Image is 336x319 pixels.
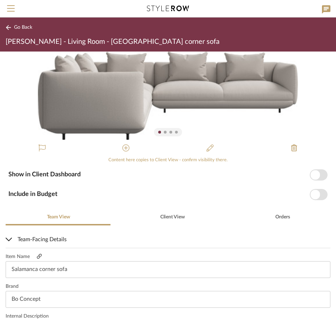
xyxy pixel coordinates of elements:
[8,191,58,197] span: Include in Budget
[6,157,330,164] div: Content here copies to Client View - confirm visibility there.
[160,215,185,219] span: Client View
[6,235,328,244] span: Team-Facing Details
[6,261,330,278] input: Enter Item Name
[6,38,220,46] span: [PERSON_NAME] - Living Room - [GEOGRAPHIC_DATA] corner sofa
[6,291,330,308] input: Enter Brand
[275,215,290,219] span: Orders
[8,171,81,178] span: Show in Client Dashboard
[38,52,298,140] img: 2a1b0f74-fd79-449e-84c0-74f6095122ca_436x436.jpg
[47,215,70,219] span: Team View
[6,254,330,260] label: Item Name
[6,23,35,32] button: Go Back
[14,25,32,30] span: Go Back
[6,284,330,290] label: Brand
